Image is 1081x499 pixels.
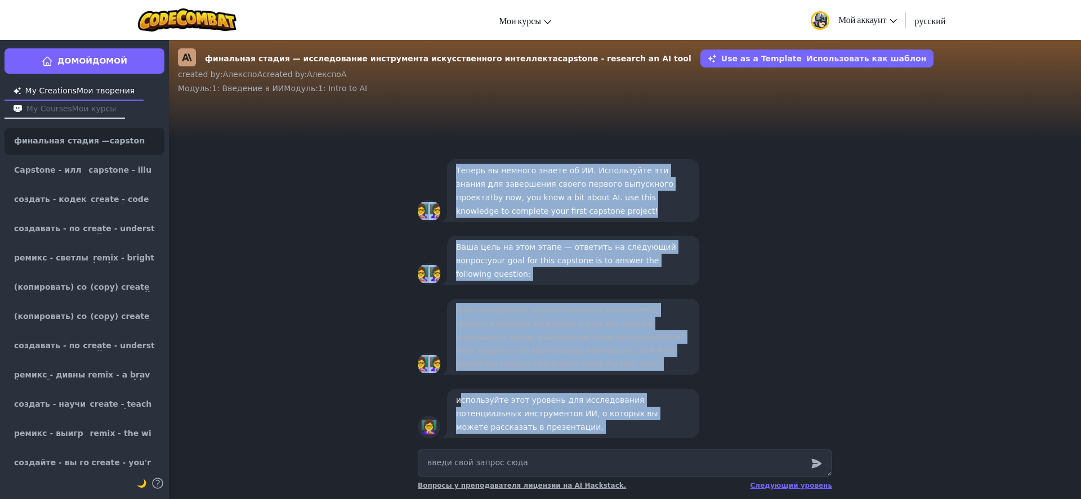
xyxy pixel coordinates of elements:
[915,15,946,26] font: русский
[456,240,690,281] p: your goal for this capstone is to answer the following question:
[5,391,164,418] a: создать - научить ИИ игратьcreate - teach AIs to play
[5,83,144,101] button: My CreationsМои творения
[5,215,164,242] a: создавать - пониматьcreate - understanding
[14,429,155,438] span: remix - the winning strategy
[418,353,440,375] div: 👩‍🏫
[178,48,196,66] img: Клод
[14,400,155,409] span: create - teach AIs to play
[14,195,155,204] span: create - code of conduct
[137,479,146,488] font: 🌙
[421,419,437,435] font: 👩‍🏫
[805,2,903,38] a: Мой аккаунт
[14,87,21,95] img: Икона
[5,186,164,213] a: создать - кодекс поведенияcreate - code of conduct
[412,356,429,372] font: 👩‍🏫
[838,14,887,25] font: Мой аккаунт
[5,420,164,447] a: ремикс - выигрышная стратегияremix - the winning strategy
[14,341,80,358] font: создавать - понимать
[178,70,220,79] font: created by
[14,254,155,263] span: remix - bright horizons
[499,15,541,26] font: Мои курсы
[14,105,22,113] img: Икона
[72,104,117,113] font: Мои курсы
[5,48,164,74] a: ДомойДомой
[418,482,626,489] font: Вопросы у преподавателя лицензии на AI Hackstack.
[220,70,223,79] font: :
[77,86,135,95] font: Мои творения
[418,263,440,285] div: 👩‍🏫
[909,5,952,35] a: русский
[14,458,89,475] font: создайте - вы готовы!
[14,224,155,233] span: create - understanding
[5,303,164,330] a: (копировать) создать - понимание(copy) create - understanding
[205,54,558,63] font: финальная стадия — исследование инструмента искусственного интеллекта
[456,305,685,341] font: Как инструмент искусственного интеллекта может изменить будущее и как мы можем уменьшить вред, на...
[14,370,85,387] font: ремикс - дивный новый мир
[138,8,236,32] img: Логотип CodeCombat
[456,242,676,265] font: Ваша цель на этом этапе — ответить на следующий вопрос:
[178,70,347,79] span: created by : АлекспоА
[5,449,164,476] a: создайте - вы готовы!create - you're up!
[5,245,164,272] a: ремикс - светлые горизонтыremix - bright horizons
[14,224,80,241] font: создавать - понимать
[223,70,263,79] font: АлекспоА
[5,128,164,155] a: финальная стадия — исследование инструмента искусственного интеллектаcapstone - research an AI tool
[700,50,934,68] button: Use as a TemplateИспользовать как шаблон
[209,84,212,93] font: :
[5,332,164,359] a: создавать - пониматьcreate - understanding
[57,55,127,67] span: Домой
[456,166,673,202] font: Теперь вы немного знаете об ИИ. Используйте эти знания для завершения своего первого выпускного п...
[5,157,164,184] a: Capstone - иллюстрации презентацийcapstone - illustrate presentations
[57,56,92,65] font: Домой
[14,137,146,146] span: capstone - research an AI tool
[178,84,209,93] font: Модуль
[456,164,690,218] p: by now, you know a bit about AI. use this knowledge to complete your first capstone project!
[14,312,155,321] span: (copy) create - understanding
[212,84,284,93] font: 1: Введение в ИИ
[14,371,155,380] span: remix - a brave new world
[5,274,164,301] a: (копировать) создать - понимание(copy) create - understanding
[418,200,440,222] div: 👩‍🏫
[493,5,557,35] a: Мои курсы
[806,54,926,63] font: Использовать как шаблон
[456,305,685,368] strong: how might an AI tool change the future, and how might we reduce the harms done by this tool?
[14,195,87,212] font: создать - кодекс поведения
[205,53,691,65] strong: capstone - research an AI tool
[178,83,1072,94] div: Модуль : 1: Intro to AI
[14,253,88,270] font: ремикс - светлые горизонты
[14,399,86,416] font: создать - научить ИИ играть
[5,101,125,119] button: My CoursesМои курсы
[751,482,832,489] font: Следующий уровень
[137,476,146,490] button: 🌙
[412,203,429,219] font: 👩‍🏫
[412,266,429,282] font: 👩‍🏫
[14,166,155,175] span: capstone - illustrate presentations
[5,362,164,389] a: ремикс - дивный новый мирremix - a brave new world
[456,395,658,431] font: используйте этот уровень для исследования потенциальных инструментов ИИ, о которых вы можете расс...
[14,283,155,292] span: (copy) create - understanding
[14,341,155,350] span: create - understanding
[811,11,829,30] img: avatar
[14,458,155,467] span: create - you're up!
